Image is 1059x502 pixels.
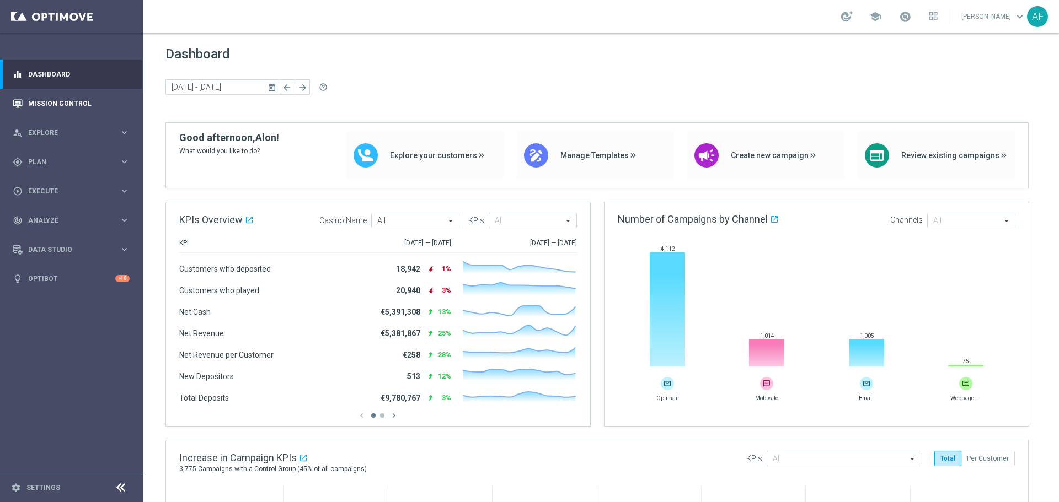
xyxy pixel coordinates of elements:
[13,69,23,79] i: equalizer
[28,159,119,165] span: Plan
[13,128,119,138] div: Explore
[13,264,130,293] div: Optibot
[12,158,130,166] button: gps_fixed Plan keyboard_arrow_right
[119,186,130,196] i: keyboard_arrow_right
[119,127,130,138] i: keyboard_arrow_right
[28,89,130,118] a: Mission Control
[13,274,23,284] i: lightbulb
[12,274,130,283] button: lightbulb Optibot +10
[13,89,130,118] div: Mission Control
[115,275,130,282] div: +10
[11,483,21,493] i: settings
[13,128,23,138] i: person_search
[28,264,115,293] a: Optibot
[28,217,119,224] span: Analyze
[960,8,1027,25] a: [PERSON_NAME]keyboard_arrow_down
[119,244,130,255] i: keyboard_arrow_right
[13,215,23,225] i: track_changes
[1014,10,1026,23] span: keyboard_arrow_down
[13,60,130,89] div: Dashboard
[12,128,130,137] button: person_search Explore keyboard_arrow_right
[869,10,881,23] span: school
[13,245,119,255] div: Data Studio
[12,70,130,79] button: equalizer Dashboard
[12,245,130,254] button: Data Studio keyboard_arrow_right
[28,129,119,136] span: Explore
[13,157,23,167] i: gps_fixed
[119,215,130,225] i: keyboard_arrow_right
[12,216,130,225] button: track_changes Analyze keyboard_arrow_right
[28,246,119,253] span: Data Studio
[119,156,130,167] i: keyboard_arrow_right
[12,99,130,108] button: Mission Control
[13,186,23,196] i: play_circle_outline
[26,484,60,491] a: Settings
[13,215,119,225] div: Analyze
[12,187,130,196] button: play_circle_outline Execute keyboard_arrow_right
[13,157,119,167] div: Plan
[28,188,119,195] span: Execute
[28,60,130,89] a: Dashboard
[13,186,119,196] div: Execute
[1027,6,1048,27] div: AF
